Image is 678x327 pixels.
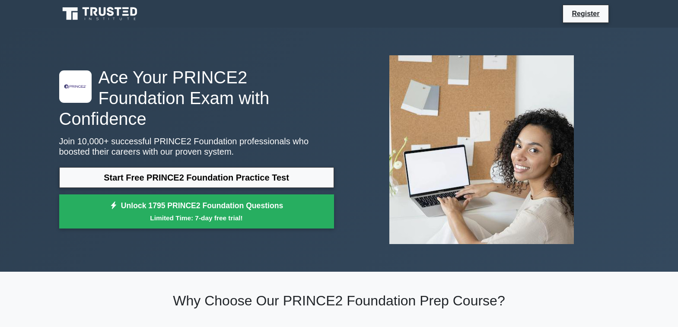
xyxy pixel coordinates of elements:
a: Unlock 1795 PRINCE2 Foundation QuestionsLimited Time: 7-day free trial! [59,194,334,229]
h2: Why Choose Our PRINCE2 Foundation Prep Course? [59,292,619,309]
a: Register [567,8,605,19]
p: Join 10,000+ successful PRINCE2 Foundation professionals who boosted their careers with our prove... [59,136,334,157]
a: Start Free PRINCE2 Foundation Practice Test [59,167,334,188]
h1: Ace Your PRINCE2 Foundation Exam with Confidence [59,67,334,129]
small: Limited Time: 7-day free trial! [70,213,323,223]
